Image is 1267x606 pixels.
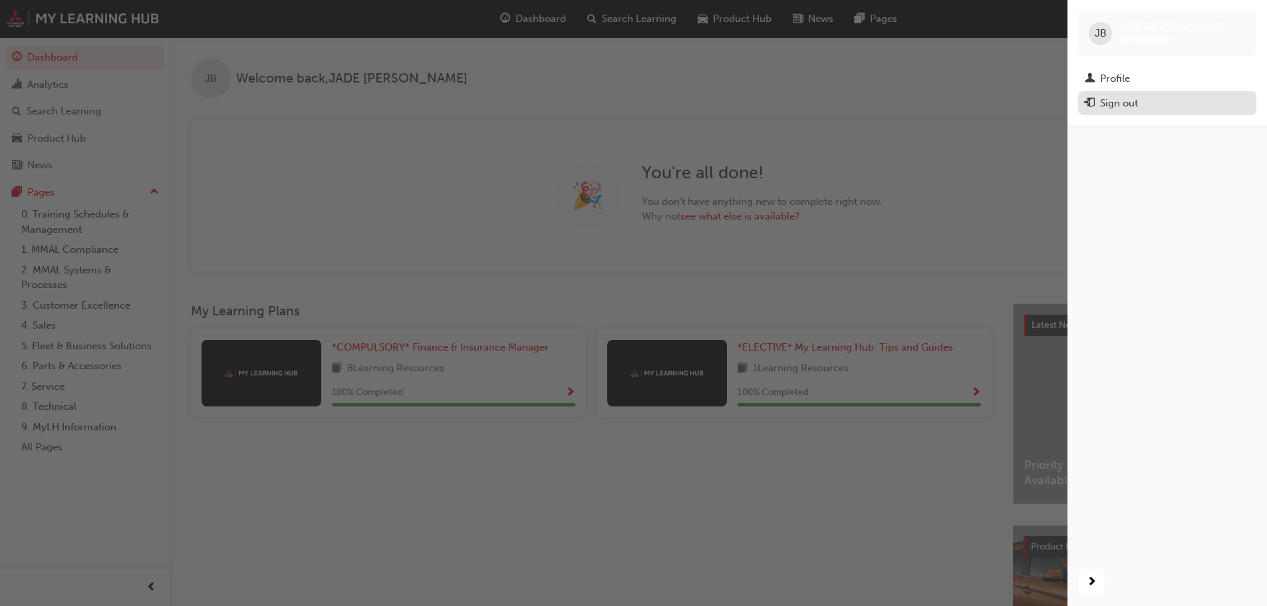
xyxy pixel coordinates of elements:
[1100,71,1130,86] div: Profile
[1087,574,1097,591] span: next-icon
[1100,96,1138,111] div: Sign out
[1117,21,1224,33] span: JADE [PERSON_NAME]
[1085,73,1095,85] span: man-icon
[1085,98,1095,110] span: exit-icon
[1078,67,1256,91] a: Profile
[1095,26,1107,41] span: JB
[1078,91,1256,116] button: Sign out
[1117,34,1173,45] span: 0005822480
